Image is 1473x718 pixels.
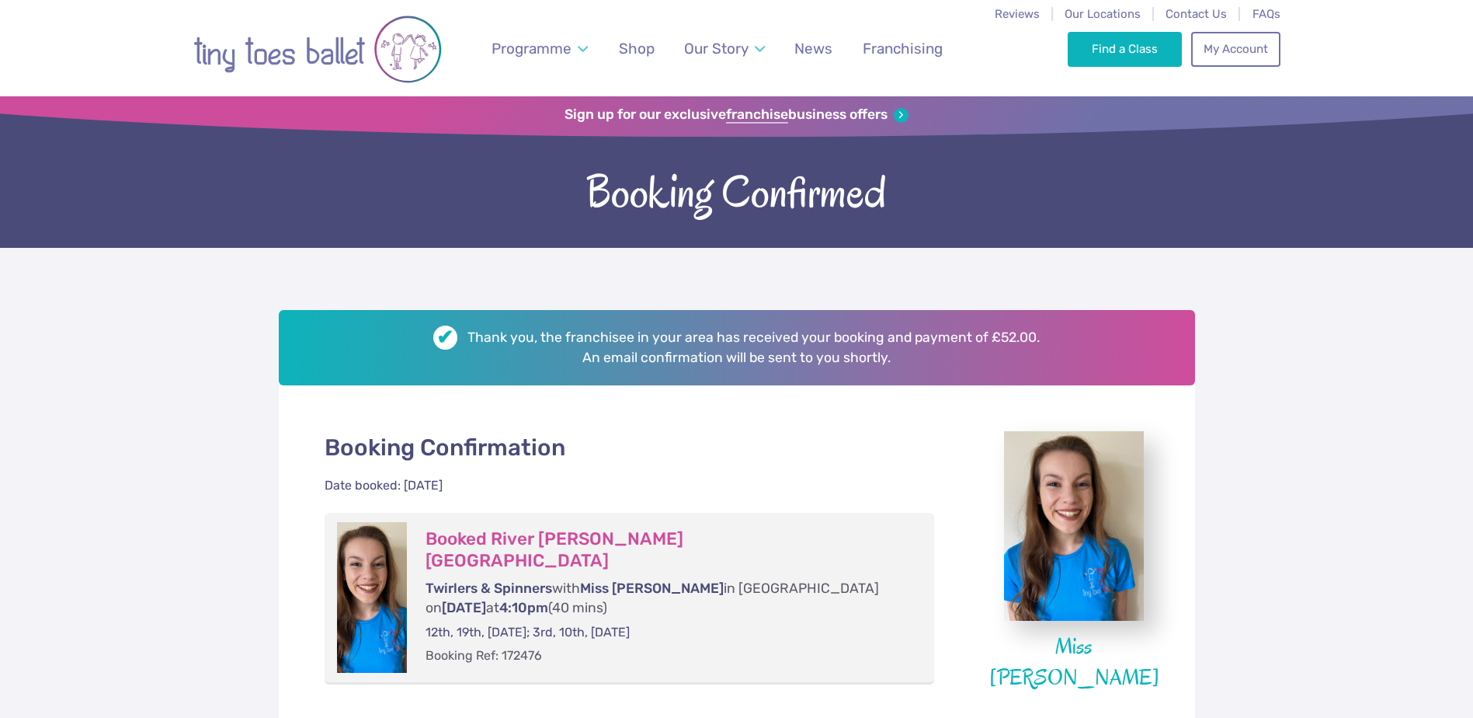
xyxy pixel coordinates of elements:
p: with in [GEOGRAPHIC_DATA] on at (40 mins) [426,579,904,617]
span: Franchising [863,40,943,58]
a: My Account [1191,32,1280,66]
span: Miss [PERSON_NAME] [580,580,724,596]
strong: franchise [726,106,788,124]
a: Sign up for our exclusivefranchisebusiness offers [565,106,908,124]
img: website_image_-_lucy.png [1004,431,1144,621]
figcaption: Miss [PERSON_NAME] [981,631,1167,694]
a: News [787,30,840,67]
span: Our Story [684,40,749,58]
span: Shop [619,40,655,58]
a: Programme [484,30,595,67]
span: Programme [492,40,571,58]
p: Booking Confirmation [325,431,935,463]
img: tiny toes ballet [193,10,442,89]
span: News [794,40,832,58]
span: 4:10pm [499,600,548,615]
h2: Thank you, the franchisee in your area has received your booking and payment of £52.00. An email ... [279,310,1195,385]
a: Our Locations [1065,7,1141,21]
span: Twirlers & Spinners [426,580,552,596]
a: Find a Class [1068,32,1182,66]
div: Date booked: [DATE] [325,477,443,494]
p: 12th, 19th, [DATE]; 3rd, 10th, [DATE] [426,624,904,641]
p: Booking Ref: 172476 [426,647,904,664]
a: Franchising [855,30,950,67]
a: Reviews [995,7,1040,21]
a: FAQs [1252,7,1280,21]
a: Contact Us [1166,7,1227,21]
a: Our Story [676,30,772,67]
h3: Booked River [PERSON_NAME][GEOGRAPHIC_DATA] [426,528,904,572]
a: Shop [611,30,662,67]
span: [DATE] [442,600,486,615]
